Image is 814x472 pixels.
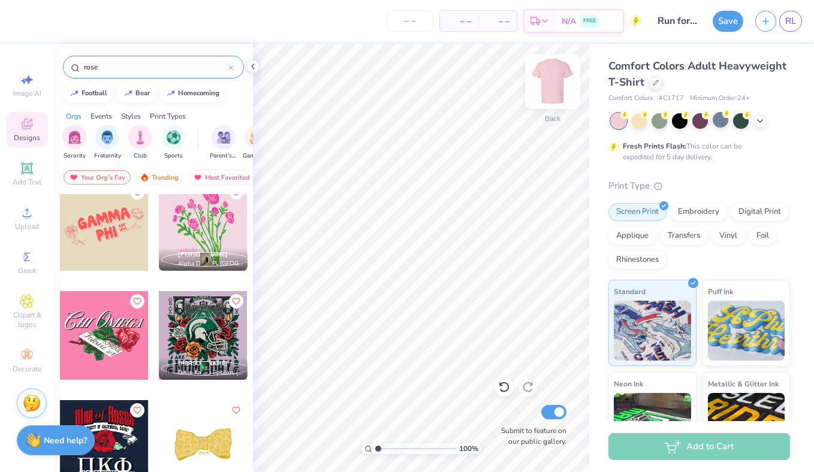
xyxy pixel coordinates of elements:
span: Metallic & Glitter Ink [708,377,779,390]
img: Puff Ink [708,301,785,361]
button: filter button [210,125,237,161]
button: Like [229,403,243,417]
img: trend_line.gif [70,90,79,97]
span: FREE [583,17,596,25]
img: Metallic & Glitter Ink [708,393,785,453]
span: Designs [14,133,40,143]
img: Sports Image [167,131,180,144]
span: Decorate [13,364,41,374]
span: Club [134,152,147,161]
div: filter for Fraternity [94,125,121,161]
span: Comfort Colors Adult Heavyweight T-Shirt [608,59,786,89]
span: # C1717 [659,93,684,104]
span: Fraternity [94,152,121,161]
span: Sorority [64,152,86,161]
div: Transfers [660,227,708,245]
img: trending.gif [140,173,149,181]
a: RL [779,11,802,32]
span: Upload [15,222,39,231]
input: – – [387,10,433,32]
img: most_fav.gif [69,173,79,181]
span: – – [486,15,509,28]
button: filter button [128,125,152,161]
span: Puff Ink [708,285,733,298]
button: Like [130,403,144,417]
div: homecoming [178,90,219,96]
span: Minimum Order: 24 + [690,93,750,104]
div: Your Org's Fav [64,170,131,184]
div: Foil [749,227,777,245]
div: filter for Game Day [243,125,270,161]
span: Clipart & logos [6,310,48,329]
button: filter button [243,125,270,161]
div: Vinyl [712,227,745,245]
label: Submit to feature on our public gallery. [495,425,566,447]
strong: Fresh Prints Flash: [623,141,686,151]
img: Back [529,58,577,105]
span: – – [447,15,471,28]
div: This color can be expedited for 5 day delivery. [623,141,770,162]
div: filter for Sports [161,125,185,161]
div: Most Favorited [188,170,255,184]
div: bear [135,90,150,96]
img: trend_line.gif [166,90,176,97]
img: Fraternity Image [101,131,114,144]
div: football [82,90,107,96]
span: Greek [18,266,37,276]
button: Like [130,294,144,308]
div: Rhinestones [608,251,667,269]
strong: Need help? [44,435,87,446]
span: Game Day [243,152,270,161]
button: filter button [161,125,185,161]
div: Digital Print [731,203,789,221]
span: Alpha Delta Pi, [GEOGRAPHIC_DATA][US_STATE] [178,259,243,268]
button: filter button [94,125,121,161]
button: football [63,84,113,102]
span: N/A [562,15,576,28]
span: Sports [164,152,183,161]
img: trend_line.gif [123,90,133,97]
span: Parent's Weekend [210,152,237,161]
button: homecoming [159,84,225,102]
span: 100 % [459,443,478,454]
div: Embroidery [670,203,727,221]
button: bear [117,84,155,102]
div: filter for Club [128,125,152,161]
div: Applique [608,227,656,245]
button: Like [229,294,243,308]
div: Events [91,111,112,122]
img: Sorority Image [68,131,82,144]
div: Screen Print [608,203,667,221]
span: Comfort Colors [608,93,653,104]
span: Delta Kappa Epsilon, [US_STATE][GEOGRAPHIC_DATA] [178,368,243,377]
span: Add Text [13,177,41,187]
div: Orgs [66,111,82,122]
div: Back [545,113,560,124]
div: Trending [134,170,184,184]
img: Parent's Weekend Image [217,131,231,144]
span: RL [785,14,796,28]
span: Standard [614,285,646,298]
button: filter button [62,125,86,161]
input: Try "Alpha" [83,61,228,73]
input: Untitled Design [648,9,707,33]
div: filter for Parent's Weekend [210,125,237,161]
span: Neon Ink [614,377,643,390]
img: Standard [614,301,691,361]
span: Image AI [13,89,41,98]
img: Neon Ink [614,393,691,453]
span: [PERSON_NAME] [178,250,228,259]
img: Club Image [134,131,147,144]
div: filter for Sorority [62,125,86,161]
img: most_fav.gif [193,173,203,181]
button: Save [713,11,743,32]
span: [PERSON_NAME] [178,359,228,368]
div: Print Type [608,179,790,193]
div: Styles [121,111,141,122]
div: Print Types [150,111,186,122]
img: Game Day Image [250,131,264,144]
